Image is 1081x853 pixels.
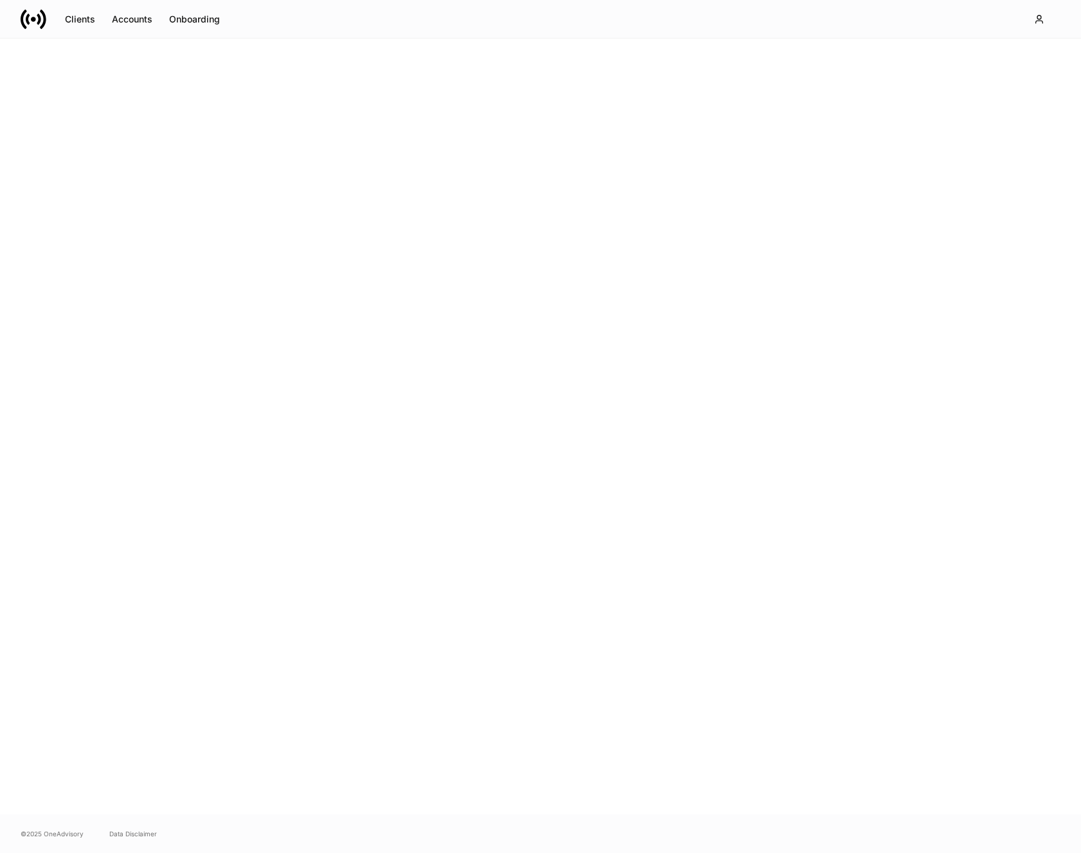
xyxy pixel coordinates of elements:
button: Onboarding [161,9,228,30]
div: Onboarding [169,15,220,24]
div: Accounts [112,15,152,24]
span: © 2025 OneAdvisory [21,829,84,839]
button: Clients [57,9,104,30]
div: Clients [65,15,95,24]
a: Data Disclaimer [109,829,157,839]
button: Accounts [104,9,161,30]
